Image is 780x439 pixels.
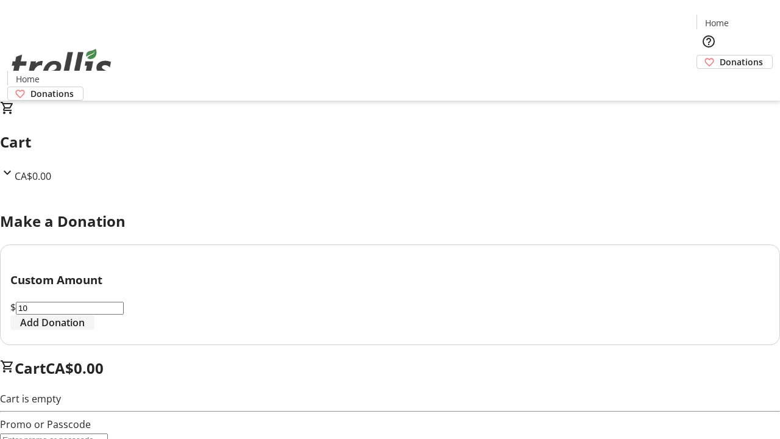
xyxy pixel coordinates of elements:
[7,87,83,101] a: Donations
[697,16,736,29] a: Home
[15,170,51,183] span: CA$0.00
[10,271,770,288] h3: Custom Amount
[705,16,729,29] span: Home
[10,315,94,330] button: Add Donation
[16,73,40,85] span: Home
[697,69,721,93] button: Cart
[20,315,85,330] span: Add Donation
[46,358,104,378] span: CA$0.00
[720,55,763,68] span: Donations
[7,35,116,96] img: Orient E2E Organization 9WygBC0EK7's Logo
[10,301,16,314] span: $
[30,87,74,100] span: Donations
[697,55,773,69] a: Donations
[8,73,47,85] a: Home
[16,302,124,315] input: Donation Amount
[697,29,721,54] button: Help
